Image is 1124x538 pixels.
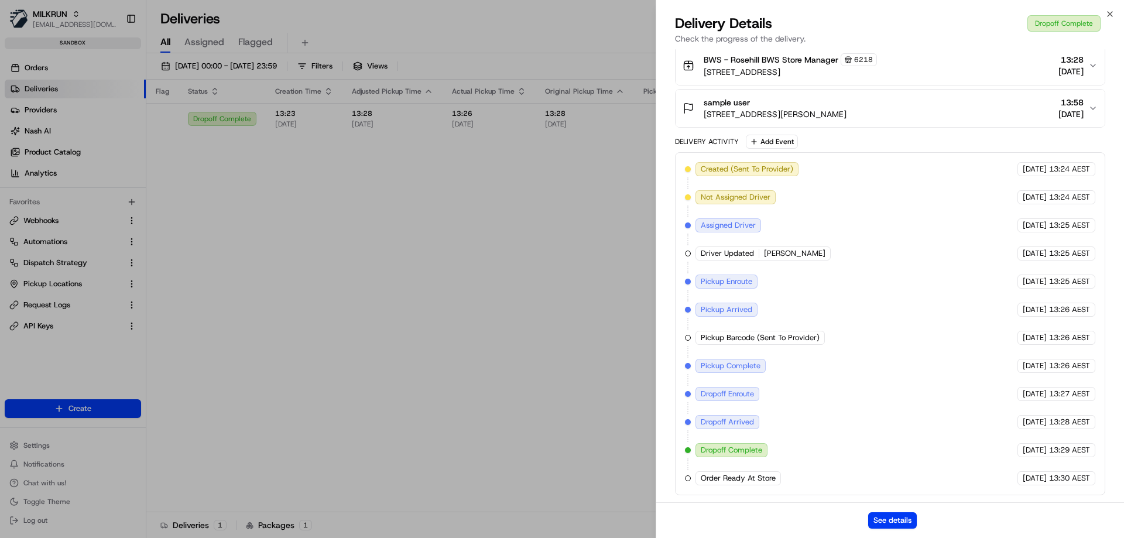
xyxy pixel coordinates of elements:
span: Delivery Details [675,14,772,33]
span: [DATE] [1023,473,1047,484]
button: Start new chat [199,115,213,129]
span: [DATE] [1023,276,1047,287]
span: 13:28 AEST [1049,417,1090,427]
span: BWS - Rosehill BWS Store Manager [704,54,838,66]
span: 13:24 AEST [1049,192,1090,203]
span: [DATE] [1058,108,1084,120]
img: Asif Zaman Khan [12,170,30,189]
div: Delivery Activity [675,137,739,146]
span: [PERSON_NAME] [764,248,825,259]
span: • [97,213,101,222]
span: Dropoff Arrived [701,417,754,427]
a: 📗Knowledge Base [7,257,94,278]
span: [DATE] [1023,220,1047,231]
span: Pylon [116,290,142,299]
span: Order Ready At Store [701,473,776,484]
span: [DATE] [1023,192,1047,203]
span: Pickup Arrived [701,304,752,315]
span: [DATE] [1023,417,1047,427]
span: 13:28 [1058,54,1084,66]
span: [DATE] [1023,445,1047,455]
span: 13:25 AEST [1049,276,1090,287]
span: 13:58 [1058,97,1084,108]
p: Check the progress of the delivery. [675,33,1105,44]
div: Start new chat [53,112,192,124]
a: 💻API Documentation [94,257,193,278]
span: [STREET_ADDRESS][PERSON_NAME] [704,108,847,120]
span: Dropoff Complete [701,445,762,455]
span: 6218 [854,55,873,64]
img: Balvinder Singh Punie [12,202,30,221]
span: [DATE] [104,213,128,222]
span: [DATE] [1023,333,1047,343]
span: Driver Updated [701,248,754,259]
span: Pickup Enroute [701,276,752,287]
button: Add Event [746,135,798,149]
span: [DATE] [1023,304,1047,315]
button: See all [181,150,213,164]
span: [PERSON_NAME] [36,181,95,191]
p: Welcome 👋 [12,47,213,66]
span: 13:26 AEST [1049,361,1090,371]
span: 13:24 AEST [1049,164,1090,174]
div: 💻 [99,263,108,272]
img: 9188753566659_6852d8bf1fb38e338040_72.png [25,112,46,133]
span: API Documentation [111,262,188,273]
span: 13:29 AEST [1049,445,1090,455]
img: Nash [12,12,35,35]
span: 13:26 AEST [1049,333,1090,343]
span: [DATE] [1023,164,1047,174]
span: 13:25 AEST [1049,248,1090,259]
span: 13:26 AEST [1049,304,1090,315]
img: 1736555255976-a54dd68f-1ca7-489b-9aae-adbdc363a1c4 [12,112,33,133]
a: Powered byPylon [83,290,142,299]
div: We're available if you need us! [53,124,161,133]
img: 1736555255976-a54dd68f-1ca7-489b-9aae-adbdc363a1c4 [23,182,33,191]
span: sample user [704,97,750,108]
span: Created (Sent To Provider) [701,164,793,174]
span: Knowledge Base [23,262,90,273]
span: Pickup Complete [701,361,760,371]
button: See details [868,512,917,529]
button: sample user[STREET_ADDRESS][PERSON_NAME]13:58[DATE] [676,90,1105,127]
span: [DATE] [1023,248,1047,259]
span: • [97,181,101,191]
button: BWS - Rosehill BWS Store Manager6218[STREET_ADDRESS]13:28[DATE] [676,46,1105,85]
div: 📗 [12,263,21,272]
span: Not Assigned Driver [701,192,770,203]
span: 13:30 AEST [1049,473,1090,484]
span: Dropoff Enroute [701,389,754,399]
span: [STREET_ADDRESS] [704,66,877,78]
span: [DATE] [104,181,128,191]
input: Clear [30,76,193,88]
span: 13:27 AEST [1049,389,1090,399]
div: Past conversations [12,152,75,162]
span: [DATE] [1023,389,1047,399]
span: Assigned Driver [701,220,756,231]
span: [PERSON_NAME] [36,213,95,222]
span: [DATE] [1023,361,1047,371]
span: [DATE] [1058,66,1084,77]
span: 13:25 AEST [1049,220,1090,231]
span: Pickup Barcode (Sent To Provider) [701,333,820,343]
